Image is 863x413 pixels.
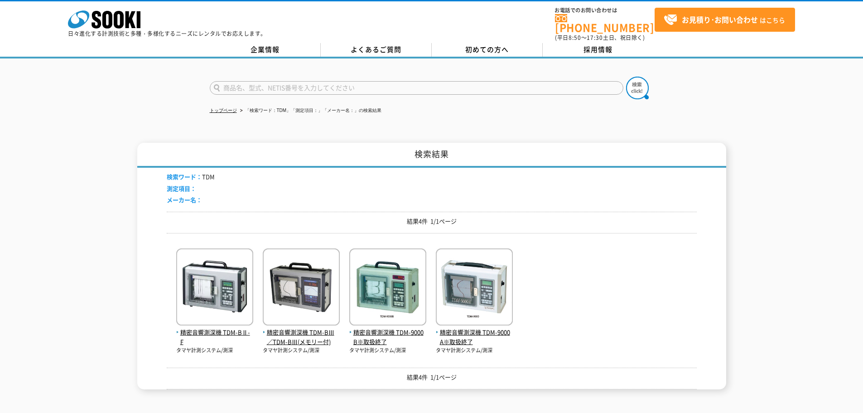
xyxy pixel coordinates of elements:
[436,248,513,328] img: TDM-9000A※取扱終了
[167,195,202,204] span: メーカー名：
[543,43,654,57] a: 採用情報
[176,318,253,346] a: 精密音響測深機 TDM-BⅡ-F
[555,34,645,42] span: (平日 ～ 土日、祝日除く)
[263,347,340,355] p: タマヤ計測システム/測深
[167,373,697,382] p: 結果4件 1/1ページ
[349,318,426,346] a: 精密音響測深機 TDM-9000B※取扱終了
[436,347,513,355] p: タマヤ計測システム/測深
[68,31,266,36] p: 日々進化する計測技術と多種・多様化するニーズにレンタルでお応えします。
[263,318,340,346] a: 精密音響測深機 TDM-BⅢ／TDM-BⅢ(メモリー付)
[176,328,253,347] span: 精密音響測深機 TDM-BⅡ-F
[626,77,649,99] img: btn_search.png
[349,328,426,347] span: 精密音響測深機 TDM-9000B※取扱終了
[176,248,253,328] img: TDM-BⅡ-F
[210,43,321,57] a: 企業情報
[167,172,202,181] span: 検索ワード：
[655,8,795,32] a: お見積り･お問い合わせはこちら
[210,108,237,113] a: トップページ
[432,43,543,57] a: 初めての方へ
[137,143,726,168] h1: 検索結果
[167,217,697,226] p: 結果4件 1/1ページ
[436,318,513,346] a: 精密音響測深機 TDM-9000A※取扱終了
[167,184,196,193] span: 測定項目：
[176,347,253,355] p: タマヤ計測システム/測深
[238,106,382,116] li: 「検索ワード：TDM」「測定項目：」「メーカー名：」の検索結果
[167,172,215,182] li: TDM
[321,43,432,57] a: よくあるご質問
[569,34,581,42] span: 8:50
[465,44,509,54] span: 初めての方へ
[210,81,623,95] input: 商品名、型式、NETIS番号を入力してください
[664,13,785,27] span: はこちら
[682,14,758,25] strong: お見積り･お問い合わせ
[263,248,340,328] img: TDM-BⅢ／TDM-BⅢ(メモリー付)
[555,14,655,33] a: [PHONE_NUMBER]
[555,8,655,13] span: お電話でのお問い合わせは
[436,328,513,347] span: 精密音響測深機 TDM-9000A※取扱終了
[263,328,340,347] span: 精密音響測深機 TDM-BⅢ／TDM-BⅢ(メモリー付)
[349,248,426,328] img: TDM-9000B※取扱終了
[349,347,426,355] p: タマヤ計測システム/測深
[587,34,603,42] span: 17:30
